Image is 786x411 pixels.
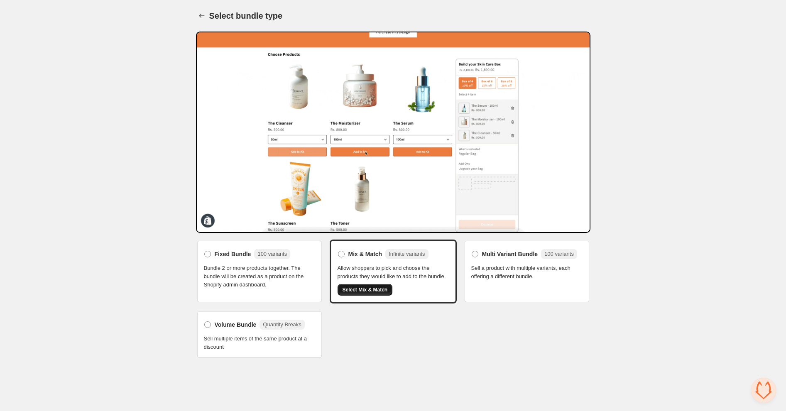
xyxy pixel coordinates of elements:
[544,251,574,257] span: 100 variants
[204,335,315,351] span: Sell multiple items of the same product at a discount
[257,251,287,257] span: 100 variants
[215,320,257,329] span: Volume Bundle
[751,378,776,403] div: Open chat
[196,10,208,22] button: Back
[196,32,590,233] img: Bundle Preview
[348,250,382,258] span: Mix & Match
[389,251,425,257] span: Infinite variants
[343,286,388,293] span: Select Mix & Match
[263,321,301,328] span: Quantity Breaks
[204,264,315,289] span: Bundle 2 or more products together. The bundle will be created as a product on the Shopify admin ...
[471,264,583,281] span: Sell a product with multiple variants, each offering a different bundle.
[209,11,283,21] h1: Select bundle type
[338,284,393,296] button: Select Mix & Match
[482,250,538,258] span: Multi Variant Bundle
[338,264,449,281] span: Allow shoppers to pick and choose the products they would like to add to the bundle.
[215,250,251,258] span: Fixed Bundle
